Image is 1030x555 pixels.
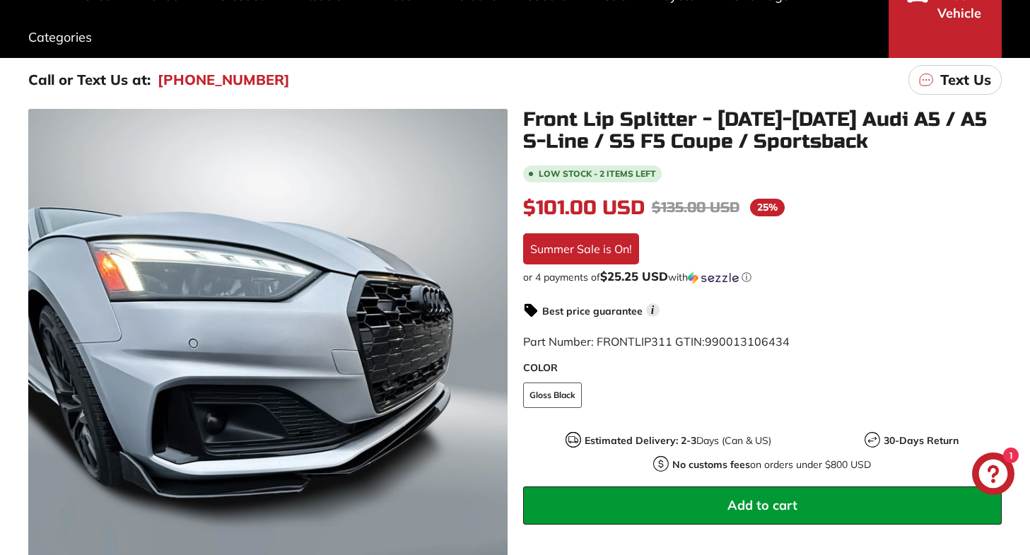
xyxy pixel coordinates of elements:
[652,199,739,216] span: $135.00 USD
[672,457,871,472] p: on orders under $800 USD
[523,361,1002,375] label: COLOR
[750,199,785,216] span: 25%
[884,434,959,447] strong: 30-Days Return
[158,69,290,90] a: [PHONE_NUMBER]
[28,69,151,90] p: Call or Text Us at:
[539,170,656,178] span: Low stock - 2 items left
[523,196,645,220] span: $101.00 USD
[542,305,643,317] strong: Best price guarantee
[672,458,750,471] strong: No customs fees
[940,69,991,90] p: Text Us
[523,109,1002,153] h1: Front Lip Splitter - [DATE]-[DATE] Audi A5 / A5 S-Line / S5 F5 Coupe / Sportsback
[600,269,668,284] span: $25.25 USD
[523,334,790,349] span: Part Number: FRONTLIP311 GTIN:
[705,334,790,349] span: 990013106434
[14,16,106,58] a: Categories
[585,434,696,447] strong: Estimated Delivery: 2-3
[523,270,1002,284] div: or 4 payments of$25.25 USDwithSezzle Click to learn more about Sezzle
[646,303,660,317] span: i
[523,233,639,264] div: Summer Sale is On!
[727,497,797,513] span: Add to cart
[523,486,1002,525] button: Add to cart
[908,65,1002,95] a: Text Us
[688,271,739,284] img: Sezzle
[523,270,1002,284] div: or 4 payments of with
[968,452,1019,498] inbox-online-store-chat: Shopify online store chat
[585,433,771,448] p: Days (Can & US)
